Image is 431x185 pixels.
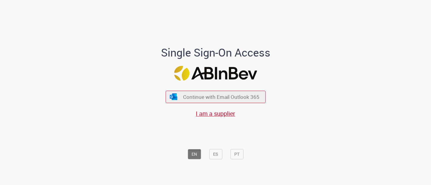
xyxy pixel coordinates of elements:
[174,66,257,81] img: Logo ABInBev
[230,149,243,159] button: PT
[169,93,178,100] img: ícone Azure/Microsoft 360
[209,149,222,159] button: ES
[183,93,259,100] span: Continue with Email Outlook 365
[188,149,201,159] button: EN
[132,47,300,59] h1: Single Sign-On Access
[196,109,235,118] a: I am a supplier
[165,91,266,103] button: ícone Azure/Microsoft 360 Continue with Email Outlook 365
